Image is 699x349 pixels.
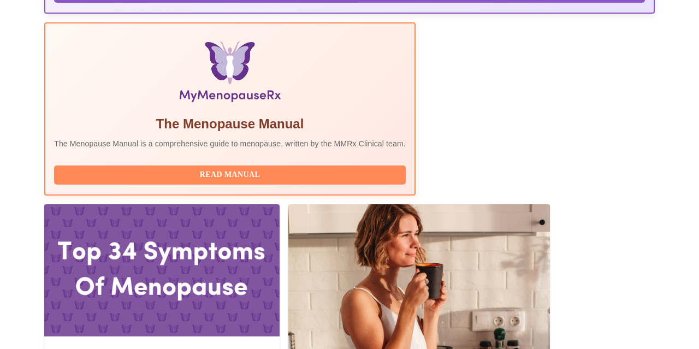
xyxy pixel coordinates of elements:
span: Read Manual [65,168,395,182]
h5: The Menopause Manual [54,115,406,133]
img: Menopause Manual [110,41,349,107]
p: The Menopause Manual is a comprehensive guide to menopause, written by the MMRx Clinical team. [54,138,406,149]
button: Read Manual [54,165,406,185]
a: Read Manual [54,169,408,179]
